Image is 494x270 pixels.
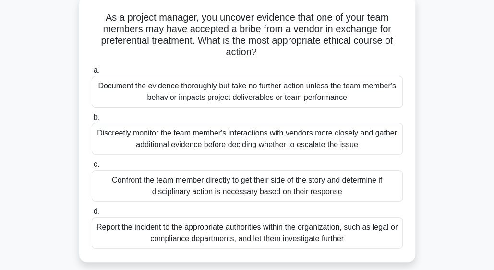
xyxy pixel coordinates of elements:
span: b. [94,113,100,121]
h5: As a project manager, you uncover evidence that one of your team members may have accepted a brib... [91,12,404,59]
div: Document the evidence thoroughly but take no further action unless the team member's behavior imp... [92,76,403,108]
span: c. [94,160,99,168]
div: Confront the team member directly to get their side of the story and determine if disciplinary ac... [92,170,403,202]
span: a. [94,66,100,74]
div: Report the incident to the appropriate authorities within the organization, such as legal or comp... [92,217,403,249]
span: d. [94,207,100,215]
div: Discreetly monitor the team member's interactions with vendors more closely and gather additional... [92,123,403,155]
